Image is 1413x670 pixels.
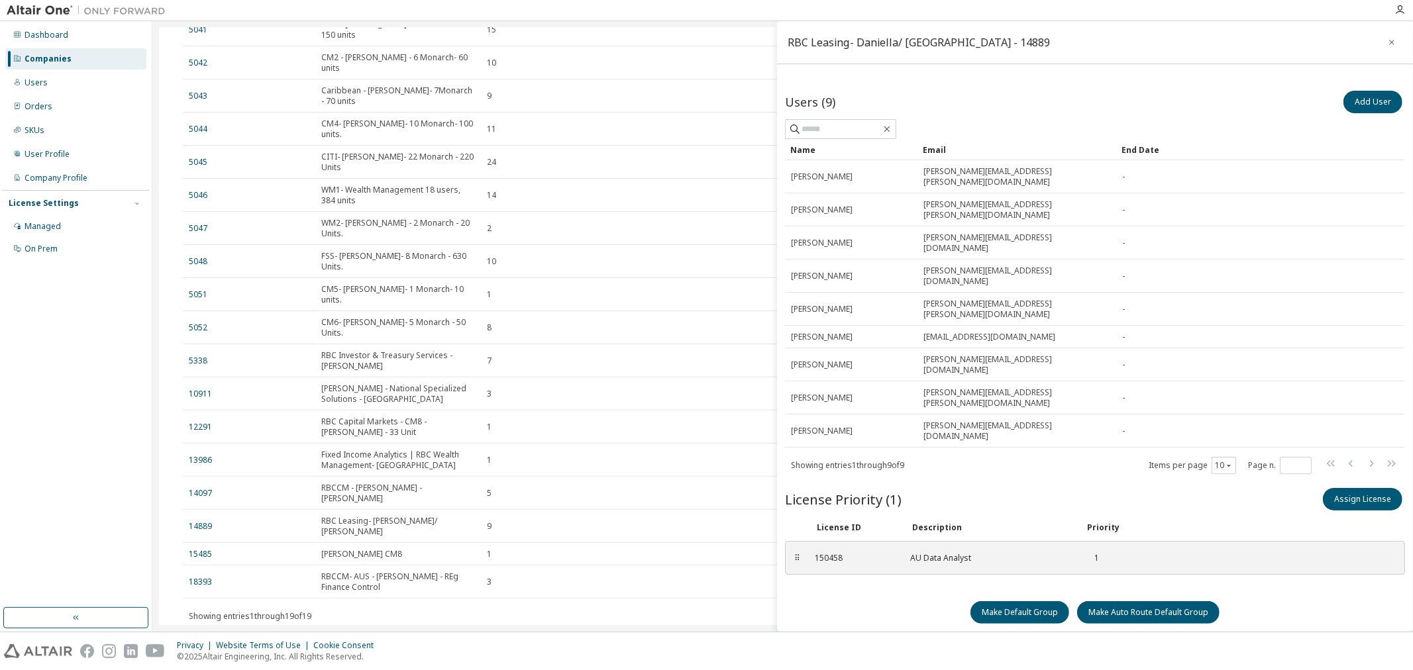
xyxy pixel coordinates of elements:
[487,549,492,559] span: 1
[923,265,1110,287] span: [PERSON_NAME][EMAIL_ADDRESS][DOMAIN_NAME]
[487,577,492,587] span: 3
[1122,426,1125,436] span: -
[785,490,902,508] span: License Priority (1)
[216,640,313,651] div: Website Terms of Use
[189,610,311,622] span: Showing entries 1 through 19 of 19
[189,389,212,399] a: 10911
[25,221,61,232] div: Managed
[321,549,402,559] span: [PERSON_NAME] CM8
[791,459,904,471] span: Showing entries 1 through 9 of 9
[189,549,212,559] a: 15485
[487,256,496,267] span: 10
[1215,460,1233,471] button: 10
[1122,304,1125,314] span: -
[487,24,496,35] span: 15
[321,317,475,338] span: CM6- [PERSON_NAME]- 5 Monarch - 50 Units.
[487,223,492,234] span: 2
[1323,488,1402,510] button: Assign License
[1122,171,1125,182] span: -
[487,91,492,101] span: 9
[189,190,207,201] a: 5046
[487,322,492,333] span: 8
[1122,359,1125,370] span: -
[1122,139,1368,160] div: End Date
[487,124,496,134] span: 11
[189,58,207,68] a: 5042
[487,455,492,465] span: 1
[487,389,492,399] span: 3
[923,139,1111,160] div: Email
[321,119,475,140] span: CM4- [PERSON_NAME]- 10 Monarch- 100 units.
[321,284,475,305] span: CM5- [PERSON_NAME]- 1 Monarch- 10 units.
[791,304,853,314] span: [PERSON_NAME]
[189,521,212,532] a: 14889
[923,299,1110,320] span: [PERSON_NAME][EMAIL_ADDRESS][PERSON_NAME][DOMAIN_NAME]
[791,205,853,215] span: [PERSON_NAME]
[25,149,70,160] div: User Profile
[189,577,212,587] a: 18393
[1085,553,1099,563] div: 1
[189,91,207,101] a: 5043
[487,157,496,167] span: 24
[321,152,475,173] span: CITI- [PERSON_NAME]- 22 Monarch - 220 Units
[189,289,207,300] a: 5051
[1343,91,1402,113] button: Add User
[321,85,475,107] span: Caribbean - [PERSON_NAME]- 7Monarch - 70 units
[177,651,382,662] p: © 2025 Altair Engineering, Inc. All Rights Reserved.
[321,571,475,593] span: RBCCM- AUS - [PERSON_NAME] - REg Finance Control
[791,426,853,436] span: [PERSON_NAME]
[189,455,212,465] a: 13986
[791,393,853,403] span: [PERSON_NAME]
[1087,522,1120,533] div: Priority
[321,416,475,438] span: RBC Capital Markets - CM8 - [PERSON_NAME] - 33 Unit
[321,185,475,206] span: WM1- Wealth Management 18 users, 384 units
[189,256,207,267] a: 5048
[189,422,212,432] a: 12291
[790,139,912,160] div: Name
[1122,238,1125,248] span: -
[1122,393,1125,403] span: -
[321,450,475,471] span: Fixed Income Analytics | RBC Wealth Management- [GEOGRAPHIC_DATA]
[1122,332,1125,342] span: -
[189,322,207,333] a: 5052
[487,356,492,366] span: 7
[923,232,1110,254] span: [PERSON_NAME][EMAIL_ADDRESS][DOMAIN_NAME]
[189,488,212,499] a: 14097
[25,101,52,112] div: Orders
[124,644,138,658] img: linkedin.svg
[189,124,207,134] a: 5044
[791,238,853,248] span: [PERSON_NAME]
[487,422,492,432] span: 1
[487,58,496,68] span: 10
[794,553,802,563] span: ⠿
[791,332,853,342] span: [PERSON_NAME]
[4,644,72,658] img: altair_logo.svg
[7,4,172,17] img: Altair One
[1122,205,1125,215] span: -
[923,199,1110,220] span: [PERSON_NAME][EMAIL_ADDRESS][PERSON_NAME][DOMAIN_NAME]
[80,644,94,658] img: facebook.svg
[313,640,382,651] div: Cookie Consent
[791,359,853,370] span: [PERSON_NAME]
[146,644,165,658] img: youtube.svg
[923,420,1110,442] span: [PERSON_NAME][EMAIL_ADDRESS][DOMAIN_NAME]
[321,251,475,272] span: FSS- [PERSON_NAME]- 8 Monarch - 630 Units.
[791,171,853,182] span: [PERSON_NAME]
[487,488,492,499] span: 5
[791,271,853,281] span: [PERSON_NAME]
[25,244,58,254] div: On Prem
[25,173,87,183] div: Company Profile
[788,37,1050,48] div: RBC Leasing- Daniella/ [GEOGRAPHIC_DATA] - 14889
[189,157,207,167] a: 5045
[970,601,1069,624] button: Make Default Group
[1122,271,1125,281] span: -
[815,553,894,563] div: 150458
[9,198,79,209] div: License Settings
[25,77,48,88] div: Users
[321,483,475,504] span: RBCCM - [PERSON_NAME] - [PERSON_NAME]
[923,166,1110,187] span: [PERSON_NAME][EMAIL_ADDRESS][PERSON_NAME][DOMAIN_NAME]
[1248,457,1312,474] span: Page n.
[25,30,68,40] div: Dashboard
[189,356,207,366] a: 5338
[1077,601,1220,624] button: Make Auto Route Default Group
